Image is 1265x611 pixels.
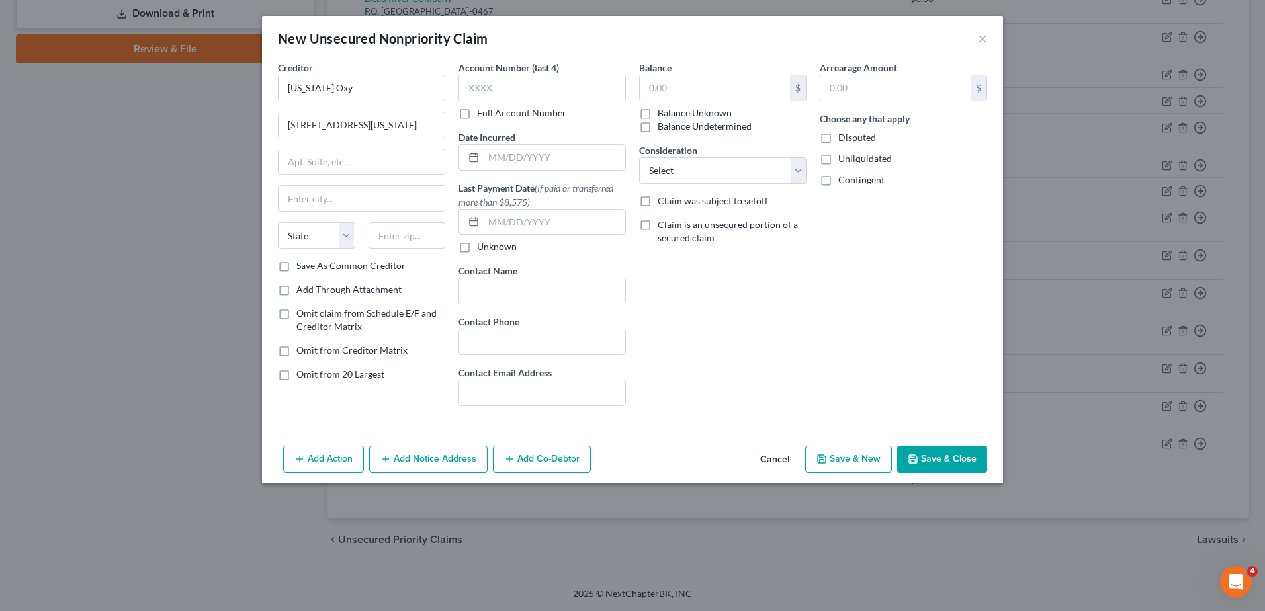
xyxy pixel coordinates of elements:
[838,174,885,185] span: Contingent
[805,446,892,473] button: Save & New
[658,120,752,133] label: Balance Undetermined
[639,61,672,75] label: Balance
[838,132,876,143] span: Disputed
[639,143,697,157] label: Consideration
[458,61,559,75] label: Account Number (last 4)
[1247,566,1258,577] span: 4
[369,446,488,473] button: Add Notice Address
[296,345,408,356] span: Omit from Creditor Matrix
[658,219,798,243] span: Claim is an unsecured portion of a secured claim
[278,75,445,101] input: Search creditor by name...
[459,278,625,304] input: --
[278,29,488,48] div: New Unsecured Nonpriority Claim
[458,130,515,144] label: Date Incurred
[838,153,892,164] span: Unliquidated
[459,380,625,405] input: --
[458,181,626,209] label: Last Payment Date
[897,446,987,473] button: Save & Close
[493,446,591,473] button: Add Co-Debtor
[658,106,732,120] label: Balance Unknown
[477,240,517,253] label: Unknown
[658,195,768,206] span: Claim was subject to setoff
[640,75,790,101] input: 0.00
[458,366,552,380] label: Contact Email Address
[458,315,519,329] label: Contact Phone
[278,62,313,73] span: Creditor
[790,75,806,101] div: $
[1220,566,1252,598] iframe: Intercom live chat
[750,447,800,473] button: Cancel
[820,61,897,75] label: Arrearage Amount
[820,75,971,101] input: 0.00
[484,145,625,170] input: MM/DD/YYYY
[279,112,445,138] input: Enter address...
[458,264,517,278] label: Contact Name
[978,30,987,46] button: ×
[458,75,626,101] input: XXXX
[820,112,910,126] label: Choose any that apply
[484,210,625,235] input: MM/DD/YYYY
[296,283,402,296] label: Add Through Attachment
[459,329,625,354] input: --
[296,368,384,380] span: Omit from 20 Largest
[279,149,445,175] input: Apt, Suite, etc...
[369,222,446,249] input: Enter zip...
[477,106,566,120] label: Full Account Number
[458,183,613,208] span: (If paid or transferred more than $8,575)
[283,446,364,473] button: Add Action
[971,75,986,101] div: $
[296,307,437,332] span: Omit claim from Schedule E/F and Creditor Matrix
[296,259,406,272] label: Save As Common Creditor
[279,186,445,211] input: Enter city...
